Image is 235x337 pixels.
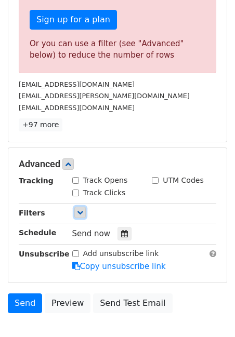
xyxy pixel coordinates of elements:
a: +97 more [19,118,62,131]
a: Preview [45,293,90,313]
a: Copy unsubscribe link [72,262,166,271]
iframe: Chat Widget [183,287,235,337]
strong: Unsubscribe [19,250,70,258]
label: Track Opens [83,175,128,186]
label: Track Clicks [83,187,126,198]
strong: Filters [19,209,45,217]
label: Add unsubscribe link [83,248,159,259]
small: [EMAIL_ADDRESS][DOMAIN_NAME] [19,104,135,112]
a: Send Test Email [93,293,172,313]
h5: Advanced [19,158,216,170]
label: UTM Codes [163,175,203,186]
a: Sign up for a plan [30,10,117,30]
small: [EMAIL_ADDRESS][DOMAIN_NAME] [19,80,135,88]
div: Or you can use a filter (see "Advanced" below) to reduce the number of rows [30,38,205,61]
a: Send [8,293,42,313]
strong: Schedule [19,228,56,237]
small: [EMAIL_ADDRESS][PERSON_NAME][DOMAIN_NAME] [19,92,190,100]
span: Send now [72,229,111,238]
strong: Tracking [19,177,54,185]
